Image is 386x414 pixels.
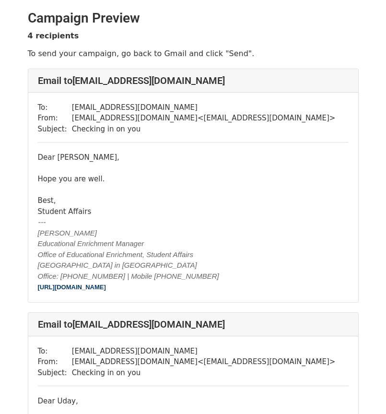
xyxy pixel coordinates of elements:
[38,356,72,367] td: From:
[38,152,349,217] div: Dear [PERSON_NAME], Hope you are well. Best, Student Affairs
[38,346,72,357] td: To:
[38,124,72,135] td: Subject:
[28,31,79,40] strong: 4 recipients
[72,102,336,113] td: [EMAIL_ADDRESS][DOMAIN_NAME]
[38,367,72,379] td: Subject:
[72,367,336,379] td: Checking in on you
[38,75,349,86] h4: Email to [EMAIL_ADDRESS][DOMAIN_NAME]
[38,218,97,237] font: ---
[38,239,194,259] i: Educational Enrichment Manager Office of Educational Enrichment, Student Affairs
[38,261,197,269] i: [GEOGRAPHIC_DATA] in [GEOGRAPHIC_DATA]
[38,113,72,124] td: From:
[28,10,359,26] h2: Campaign Preview
[72,113,336,124] td: [EMAIL_ADDRESS][DOMAIN_NAME] < [EMAIL_ADDRESS][DOMAIN_NAME] >
[38,272,219,280] i: Office: [PHONE_NUMBER] | Mobile [PHONE_NUMBER]
[72,356,336,367] td: [EMAIL_ADDRESS][DOMAIN_NAME] < [EMAIL_ADDRESS][DOMAIN_NAME] >
[338,368,386,414] iframe: Chat Widget
[38,284,106,291] a: [URL][DOMAIN_NAME]
[38,102,72,113] td: To:
[38,229,97,237] font: [PERSON_NAME]
[38,319,349,330] h4: Email to [EMAIL_ADDRESS][DOMAIN_NAME]
[72,346,336,357] td: [EMAIL_ADDRESS][DOMAIN_NAME]
[72,124,336,135] td: Checking in on you
[28,48,359,59] p: To send your campaign, go back to Gmail and click "Send".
